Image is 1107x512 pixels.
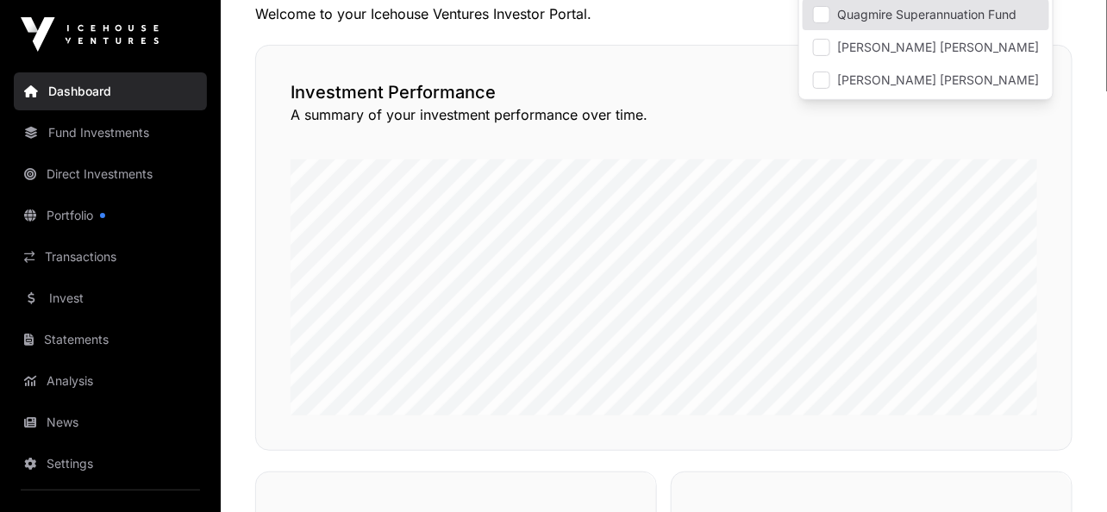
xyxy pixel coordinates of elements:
a: Settings [14,445,207,483]
h2: Investment Performance [291,80,1037,104]
a: Transactions [14,238,207,276]
p: A summary of your investment performance over time. [291,104,1037,125]
a: Statements [14,321,207,359]
a: Dashboard [14,72,207,110]
span: [PERSON_NAME] [PERSON_NAME] [837,41,1039,53]
a: Fund Investments [14,114,207,152]
iframe: Chat Widget [1021,429,1107,512]
a: Invest [14,279,207,317]
li: Penelope Sue Johnstone [803,65,1049,96]
img: Icehouse Ventures Logo [21,17,159,52]
span: [PERSON_NAME] [PERSON_NAME] [837,74,1039,86]
li: Stuart James Johnstone [803,32,1049,63]
a: Analysis [14,362,207,400]
a: Direct Investments [14,155,207,193]
a: News [14,403,207,441]
span: Quagmire Superannuation Fund [837,9,1016,21]
a: Portfolio [14,197,207,234]
p: Welcome to your Icehouse Ventures Investor Portal. [255,3,1073,24]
